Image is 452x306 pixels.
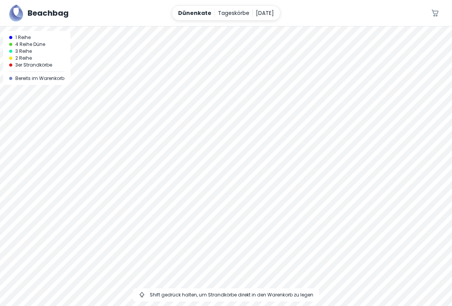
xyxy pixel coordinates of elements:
[15,75,64,82] span: Bereits im Warenkorb
[15,55,32,62] span: 2 Reihe
[150,291,313,298] span: Shift gedrück halten, um Strandkörbe direkt in den Warenkorb zu legen
[28,7,69,19] h5: Beachbag
[15,41,45,48] span: 4 Reihe Düne
[15,62,52,68] span: 3er Strandkörbe
[218,9,249,17] p: Tageskörbe
[9,5,23,21] img: Beachbag
[15,48,32,55] span: 3 Reihe
[15,34,31,41] span: 1 Reihe
[256,9,274,17] p: [DATE]
[178,9,211,17] p: Dünenkate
